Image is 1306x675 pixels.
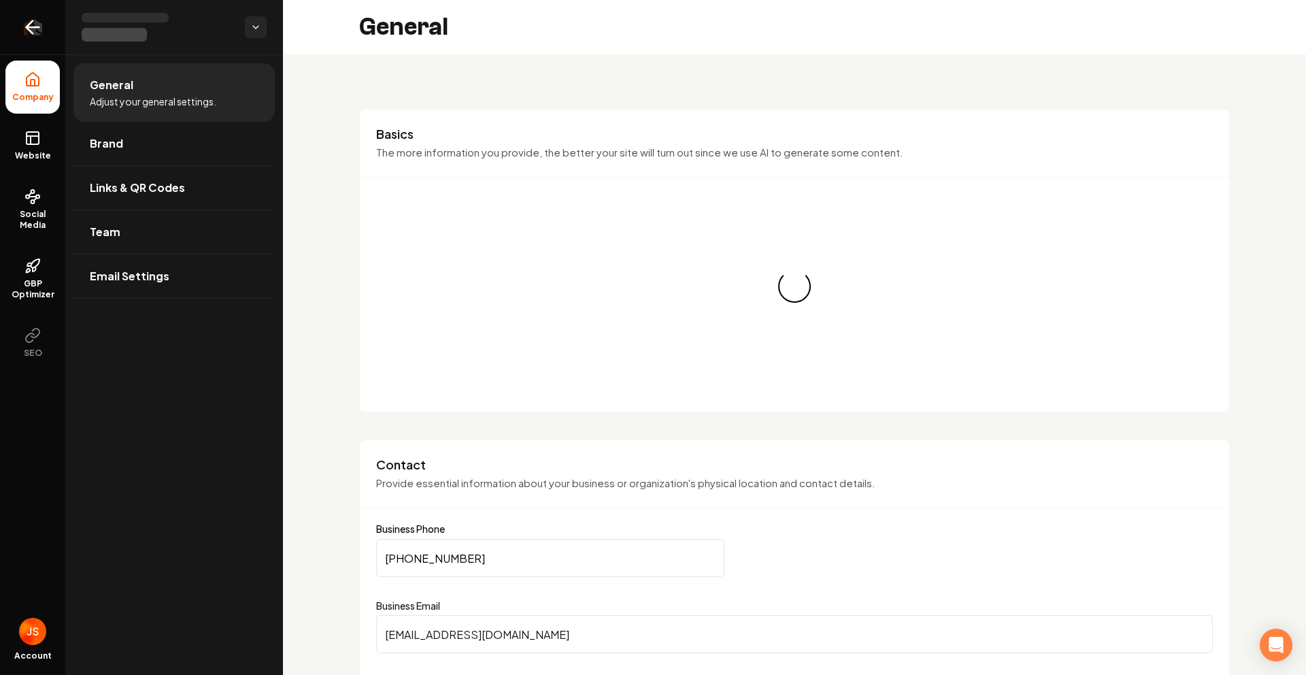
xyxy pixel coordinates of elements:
[90,224,120,240] span: Team
[5,119,60,172] a: Website
[90,77,133,93] span: General
[73,166,275,210] a: Links & QR Codes
[19,618,46,645] img: James Shamoun
[376,457,1213,473] h3: Contact
[73,254,275,298] a: Email Settings
[5,278,60,300] span: GBP Optimizer
[376,476,1213,491] p: Provide essential information about your business or organization's physical location and contact...
[376,599,1213,612] label: Business Email
[14,651,52,661] span: Account
[90,268,169,284] span: Email Settings
[73,122,275,165] a: Brand
[18,348,48,359] span: SEO
[10,150,56,161] span: Website
[5,316,60,369] button: SEO
[376,145,1213,161] p: The more information you provide, the better your site will turn out since we use AI to generate ...
[771,263,818,310] div: Loading
[359,14,448,41] h2: General
[90,95,216,108] span: Adjust your general settings.
[5,178,60,242] a: Social Media
[19,618,46,645] button: Open user button
[5,247,60,311] a: GBP Optimizer
[7,92,59,103] span: Company
[5,209,60,231] span: Social Media
[376,615,1213,653] input: Business Email
[376,126,1213,142] h3: Basics
[1260,629,1292,661] div: Open Intercom Messenger
[90,180,185,196] span: Links & QR Codes
[376,524,1213,533] label: Business Phone
[73,210,275,254] a: Team
[90,135,123,152] span: Brand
